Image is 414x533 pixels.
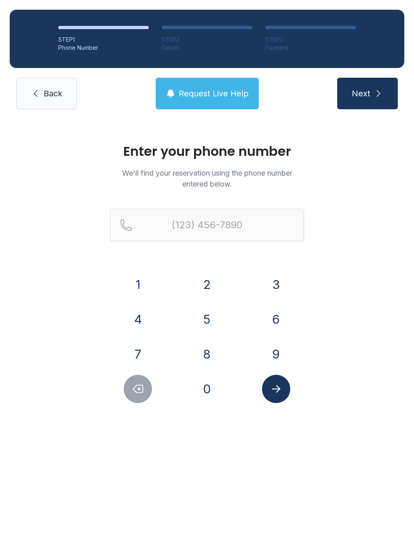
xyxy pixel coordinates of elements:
[193,305,221,333] button: 5
[352,88,370,99] span: Next
[110,209,304,241] input: Reservation phone number
[124,305,152,333] button: 4
[162,36,252,44] div: STEP 2
[124,340,152,368] button: 7
[262,340,290,368] button: 9
[124,375,152,403] button: Delete number
[124,270,152,299] button: 1
[262,270,290,299] button: 3
[162,44,252,52] div: Details
[58,44,149,52] div: Phone Number
[265,44,356,52] div: Payment
[262,375,290,403] button: Submit lookup form
[110,168,304,189] p: We'll find your reservation using the phone number entered below.
[179,88,249,99] span: Request Live Help
[193,340,221,368] button: 8
[110,145,304,158] h1: Enter your phone number
[58,36,149,44] div: STEP 1
[193,375,221,403] button: 0
[44,88,62,99] span: Back
[265,36,356,44] div: STEP 3
[262,305,290,333] button: 6
[193,270,221,299] button: 2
